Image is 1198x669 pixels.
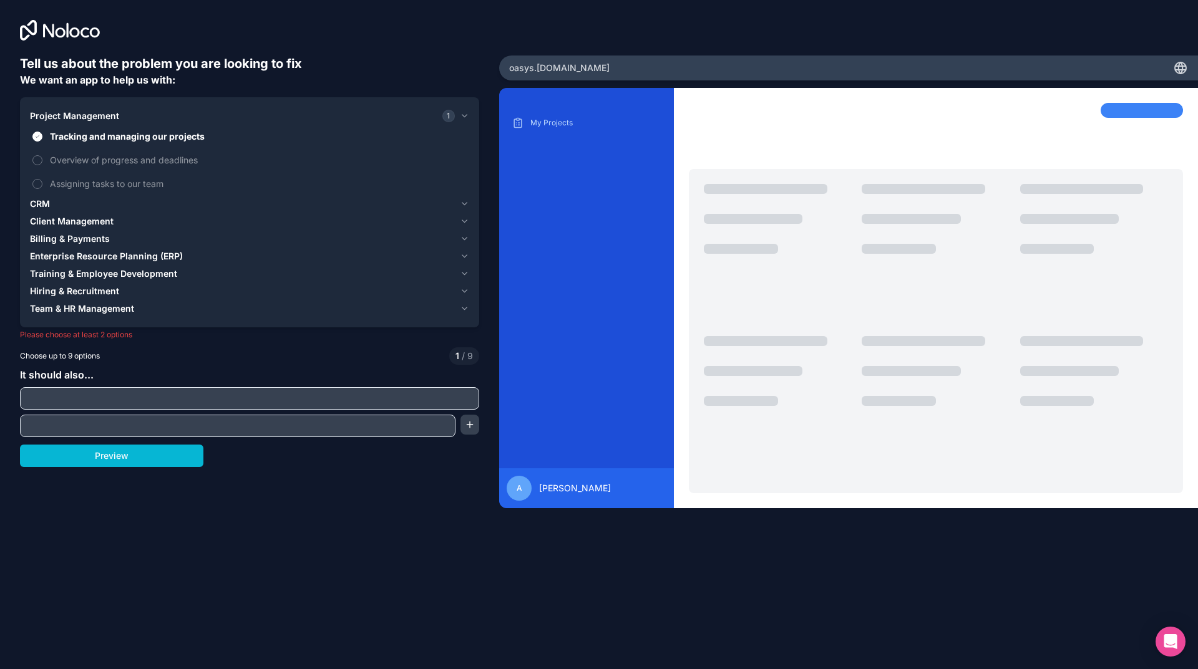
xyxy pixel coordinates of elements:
span: Overview of progress and deadlines [50,153,467,166]
span: Billing & Payments [30,233,110,245]
p: My Projects [530,118,661,128]
button: Training & Employee Development [30,265,469,282]
span: / [462,350,465,361]
button: Tracking and managing our projects [32,132,42,142]
span: Assigning tasks to our team [50,177,467,190]
button: Enterprise Resource Planning (ERP) [30,248,469,265]
span: CRM [30,198,50,210]
span: Hiring & Recruitment [30,285,119,297]
button: Billing & Payments [30,230,469,248]
span: oasys .[DOMAIN_NAME] [509,62,610,74]
span: Client Management [30,215,114,228]
div: Project Management1 [30,125,469,195]
span: It should also... [20,368,94,381]
button: CRM [30,195,469,213]
span: Training & Employee Development [30,267,177,280]
button: Project Management1 [30,107,469,125]
h6: Tell us about the problem you are looking to fix [20,55,479,72]
span: 1 [455,350,459,362]
p: Please choose at least 2 options [20,330,479,340]
div: Open Intercom Messenger [1156,627,1186,657]
span: Enterprise Resource Planning (ERP) [30,250,183,262]
span: Tracking and managing our projects [50,130,467,143]
span: Project Management [30,110,119,122]
span: [PERSON_NAME] [539,482,611,494]
span: Team & HR Management [30,302,134,315]
button: Overview of progress and deadlines [32,155,42,165]
button: Team & HR Management [30,300,469,317]
button: Assigning tasks to our team [32,179,42,189]
button: Hiring & Recruitment [30,282,469,300]
button: Preview [20,445,203,467]
span: We want an app to help us with: [20,74,175,86]
span: Choose up to 9 options [20,350,100,362]
div: scrollable content [509,113,664,458]
button: Client Management [30,213,469,230]
span: A [517,483,522,493]
span: 9 [459,350,473,362]
span: 1 [442,110,455,122]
